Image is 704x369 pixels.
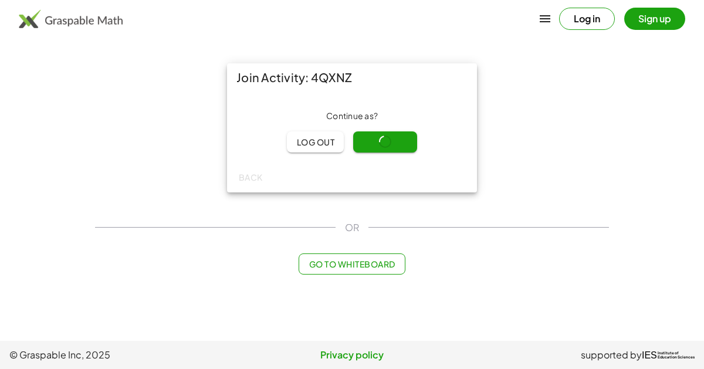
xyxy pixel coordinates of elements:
[238,348,466,362] a: Privacy policy
[642,350,657,361] span: IES
[287,131,344,153] button: Log out
[227,63,477,92] div: Join Activity: 4QXNZ
[9,348,238,362] span: © Graspable Inc, 2025
[345,221,359,235] span: OR
[624,8,685,30] button: Sign up
[296,137,334,147] span: Log out
[309,259,395,269] span: Go to Whiteboard
[658,351,695,360] span: Institute of Education Sciences
[299,253,405,275] button: Go to Whiteboard
[581,348,642,362] span: supported by
[642,348,695,362] a: IESInstitute ofEducation Sciences
[559,8,615,30] button: Log in
[236,110,468,122] div: Continue as ?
